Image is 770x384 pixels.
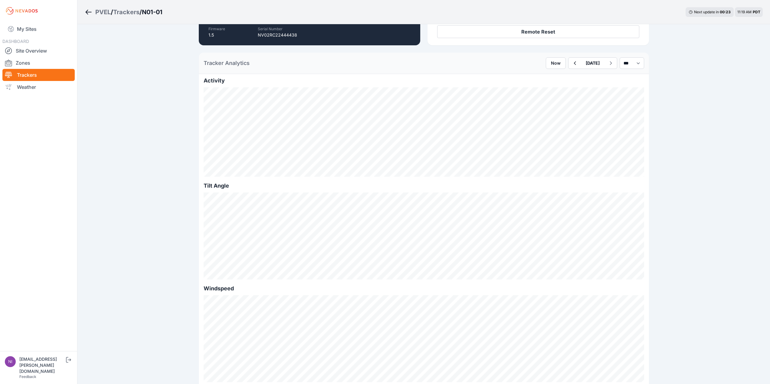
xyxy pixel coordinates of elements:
h3: N01-01 [142,8,162,16]
span: 11:19 AM [737,10,752,14]
span: PDT [753,10,760,14]
h2: Tracker Analytics [204,59,250,67]
label: Firmware [208,27,225,31]
nav: Breadcrumb [85,4,162,20]
label: Serial Number [258,27,283,31]
img: nick.fritz@nevados.solar [5,356,16,367]
a: My Sites [2,22,75,36]
span: Next update in [694,10,719,14]
a: Trackers [113,8,139,16]
p: 1.5 [208,32,225,38]
button: Now [546,57,566,69]
h2: Activity [204,76,644,85]
a: Trackers [2,69,75,81]
a: Feedback [19,374,36,379]
button: [DATE] [581,58,605,69]
span: / [111,8,113,16]
div: [EMAIL_ADDRESS][PERSON_NAME][DOMAIN_NAME] [19,356,65,374]
img: Nevados [5,6,39,16]
a: Zones [2,57,75,69]
span: / [139,8,142,16]
div: 00 : 23 [720,10,731,15]
p: NV02RC22444438 [258,32,297,38]
span: DASHBOARD [2,39,29,44]
h2: Windspeed [204,284,644,293]
a: Site Overview [2,45,75,57]
a: PVEL [95,8,111,16]
button: Remote Reset [437,25,639,38]
h2: Tilt Angle [204,182,644,190]
a: Weather [2,81,75,93]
